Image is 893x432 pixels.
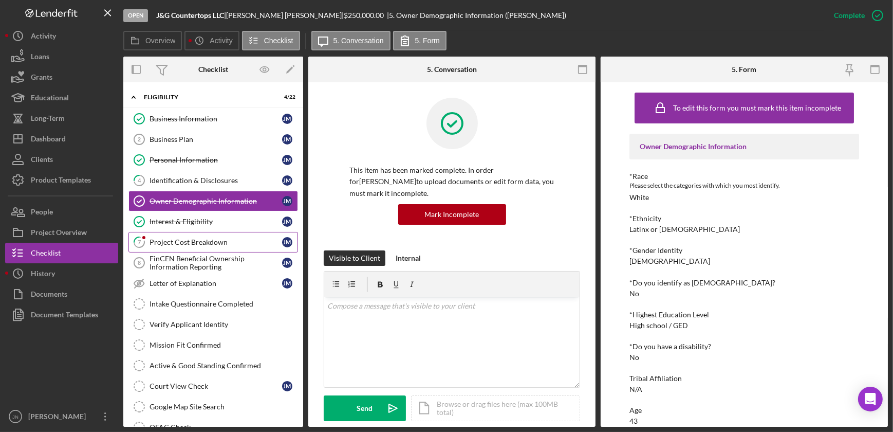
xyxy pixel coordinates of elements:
button: 5. Conversation [311,31,390,50]
div: J M [282,237,292,247]
div: Identification & Disclosures [150,176,282,185]
tspan: 2 [138,136,141,142]
button: Complete [824,5,888,26]
tspan: 7 [138,239,141,245]
button: Long-Term [5,108,118,129]
button: Project Overview [5,222,118,243]
a: Google Map Site Search [128,397,298,417]
div: Open [123,9,148,22]
div: J M [282,381,292,391]
div: People [31,202,53,225]
div: Send [357,395,373,421]
button: Clients [5,149,118,170]
div: N/A [629,385,642,393]
div: J M [282,175,292,186]
div: Internal [396,250,421,266]
div: 5. Conversation [427,65,477,74]
a: Business InformationJM [128,109,298,129]
div: J M [282,217,292,227]
div: Age [629,406,859,415]
div: Dashboard [31,129,66,152]
button: Overview [123,31,182,50]
tspan: 8 [138,260,141,266]
div: 5. Form [732,65,756,74]
button: JN[PERSON_NAME] [5,406,118,427]
label: 5. Form [415,37,440,45]
div: Tribal Affiliation [629,374,859,383]
a: Court View CheckJM [128,376,298,397]
div: Eligibility [144,94,270,100]
button: Dashboard [5,129,118,149]
div: *Race [629,172,859,181]
div: Owner Demographic Information [640,142,849,151]
div: White [629,193,649,202]
div: FinCEN Beneficial Ownership Information Reporting [150,255,282,271]
button: Send [324,395,406,421]
div: | 5. Owner Demographic Information ([PERSON_NAME]) [387,11,566,20]
a: 2Business PlanJM [128,129,298,150]
button: Educational [5,87,118,108]
button: Grants [5,67,118,87]
div: Business Plan [150,135,282,143]
button: History [5,263,118,284]
div: OFAC Check [150,423,297,431]
div: J M [282,114,292,124]
p: This item has been marked complete. In order for [PERSON_NAME] to upload documents or edit form d... [349,165,554,199]
div: Clients [31,149,53,172]
div: No [629,290,639,298]
div: Educational [31,87,69,111]
div: Intake Questionnaire Completed [150,300,297,308]
div: Business Information [150,115,282,123]
button: Product Templates [5,170,118,190]
div: Open Intercom Messenger [858,387,883,411]
label: Checklist [264,37,293,45]
a: Intake Questionnaire Completed [128,294,298,314]
div: Google Map Site Search [150,403,297,411]
a: 8FinCEN Beneficial Ownership Information ReportingJM [128,253,298,273]
div: Activity [31,26,56,49]
div: J M [282,258,292,268]
a: Letter of ExplanationJM [128,273,298,294]
div: 4 / 22 [277,94,295,100]
button: People [5,202,118,222]
button: Checklist [242,31,300,50]
button: Loans [5,46,118,67]
div: Court View Check [150,382,282,390]
a: Active & Good Standing Confirmed [128,355,298,376]
div: J M [282,134,292,145]
a: 4Identification & DisclosuresJM [128,170,298,191]
div: J M [282,196,292,206]
tspan: 4 [138,177,141,184]
div: Mark Incomplete [425,204,479,225]
label: Overview [145,37,175,45]
div: $250,000.00 [344,11,387,20]
button: Mark Incomplete [398,204,506,225]
div: [PERSON_NAME] [PERSON_NAME] | [226,11,344,20]
div: Loans [31,46,49,69]
div: J M [282,278,292,289]
div: History [31,263,55,286]
a: Owner Demographic InformationJM [128,191,298,211]
button: Activity [5,26,118,46]
div: *Do you identify as [DEMOGRAPHIC_DATA]? [629,279,859,287]
div: Checklist [31,243,61,266]
div: Documents [31,284,67,307]
div: To edit this form you must mark this item incomplete [673,104,841,112]
button: Documents [5,284,118,304]
div: [DEMOGRAPHIC_DATA] [629,257,710,265]
button: Internal [390,250,426,266]
b: J&G Countertops LLC [156,11,224,20]
button: Document Templates [5,304,118,325]
button: Checklist [5,243,118,263]
div: | [156,11,226,20]
div: J M [282,155,292,165]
